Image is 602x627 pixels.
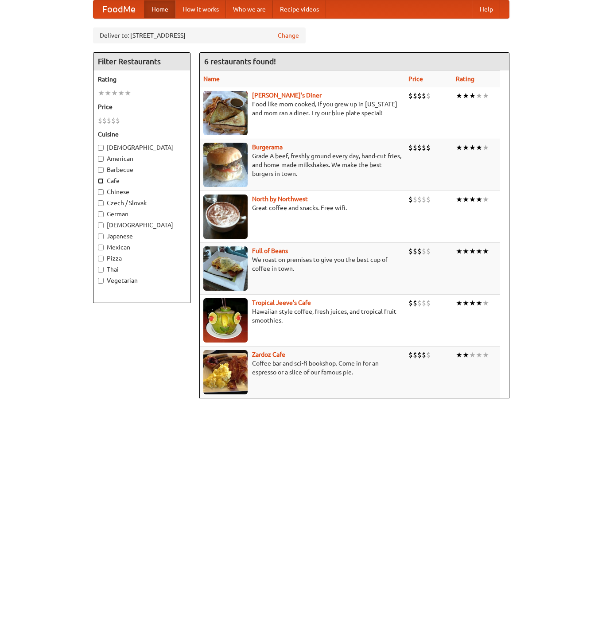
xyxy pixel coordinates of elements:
[98,276,186,285] label: Vegetarian
[417,143,422,152] li: $
[203,152,401,178] p: Grade A beef, freshly ground every day, hand-cut fries, and home-made milkshakes. We make the bes...
[98,254,186,263] label: Pizza
[469,246,476,256] li: ★
[98,222,104,228] input: [DEMOGRAPHIC_DATA]
[476,298,482,308] li: ★
[93,53,190,70] h4: Filter Restaurants
[93,27,306,43] div: Deliver to: [STREET_ADDRESS]
[413,143,417,152] li: $
[422,143,426,152] li: $
[469,350,476,360] li: ★
[469,298,476,308] li: ★
[203,255,401,273] p: We roast on premises to give you the best cup of coffee in town.
[98,232,186,241] label: Japanese
[417,195,422,204] li: $
[98,88,105,98] li: ★
[144,0,175,18] a: Home
[98,200,104,206] input: Czech / Slovak
[98,189,104,195] input: Chinese
[203,350,248,394] img: zardoz.jpg
[98,221,186,230] label: [DEMOGRAPHIC_DATA]
[456,195,462,204] li: ★
[98,130,186,139] h5: Cuisine
[252,299,311,306] a: Tropical Jeeve's Cafe
[203,246,248,291] img: beans.jpg
[422,91,426,101] li: $
[98,75,186,84] h5: Rating
[273,0,326,18] a: Recipe videos
[482,350,489,360] li: ★
[413,298,417,308] li: $
[422,195,426,204] li: $
[456,246,462,256] li: ★
[105,88,111,98] li: ★
[473,0,500,18] a: Help
[422,246,426,256] li: $
[203,195,248,239] img: north.jpg
[252,247,288,254] a: Full of Beans
[482,298,489,308] li: ★
[408,91,413,101] li: $
[124,88,131,98] li: ★
[462,195,469,204] li: ★
[456,298,462,308] li: ★
[426,246,431,256] li: $
[98,102,186,111] h5: Price
[426,298,431,308] li: $
[203,91,248,135] img: sallys.jpg
[426,350,431,360] li: $
[476,350,482,360] li: ★
[462,143,469,152] li: ★
[102,116,107,125] li: $
[98,267,104,273] input: Thai
[252,351,285,358] a: Zardoz Cafe
[422,298,426,308] li: $
[413,246,417,256] li: $
[111,116,116,125] li: $
[203,100,401,117] p: Food like mom cooked, if you grew up in [US_STATE] and mom ran a diner. Try our blue plate special!
[408,350,413,360] li: $
[408,75,423,82] a: Price
[98,245,104,250] input: Mexican
[469,91,476,101] li: ★
[98,256,104,261] input: Pizza
[462,91,469,101] li: ★
[476,195,482,204] li: ★
[252,92,322,99] a: [PERSON_NAME]'s Diner
[482,246,489,256] li: ★
[462,246,469,256] li: ★
[252,195,308,203] a: North by Northwest
[456,91,462,101] li: ★
[203,203,401,212] p: Great coffee and snacks. Free wifi.
[98,145,104,151] input: [DEMOGRAPHIC_DATA]
[98,143,186,152] label: [DEMOGRAPHIC_DATA]
[98,199,186,207] label: Czech / Slovak
[98,211,104,217] input: German
[203,298,248,343] img: jeeves.jpg
[98,178,104,184] input: Cafe
[175,0,226,18] a: How it works
[98,165,186,174] label: Barbecue
[413,91,417,101] li: $
[482,91,489,101] li: ★
[204,57,276,66] ng-pluralize: 6 restaurants found!
[278,31,299,40] a: Change
[417,350,422,360] li: $
[408,143,413,152] li: $
[462,350,469,360] li: ★
[116,116,120,125] li: $
[107,116,111,125] li: $
[111,88,118,98] li: ★
[203,75,220,82] a: Name
[417,298,422,308] li: $
[408,298,413,308] li: $
[98,210,186,218] label: German
[476,91,482,101] li: ★
[469,143,476,152] li: ★
[252,144,283,151] a: Burgerama
[98,243,186,252] label: Mexican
